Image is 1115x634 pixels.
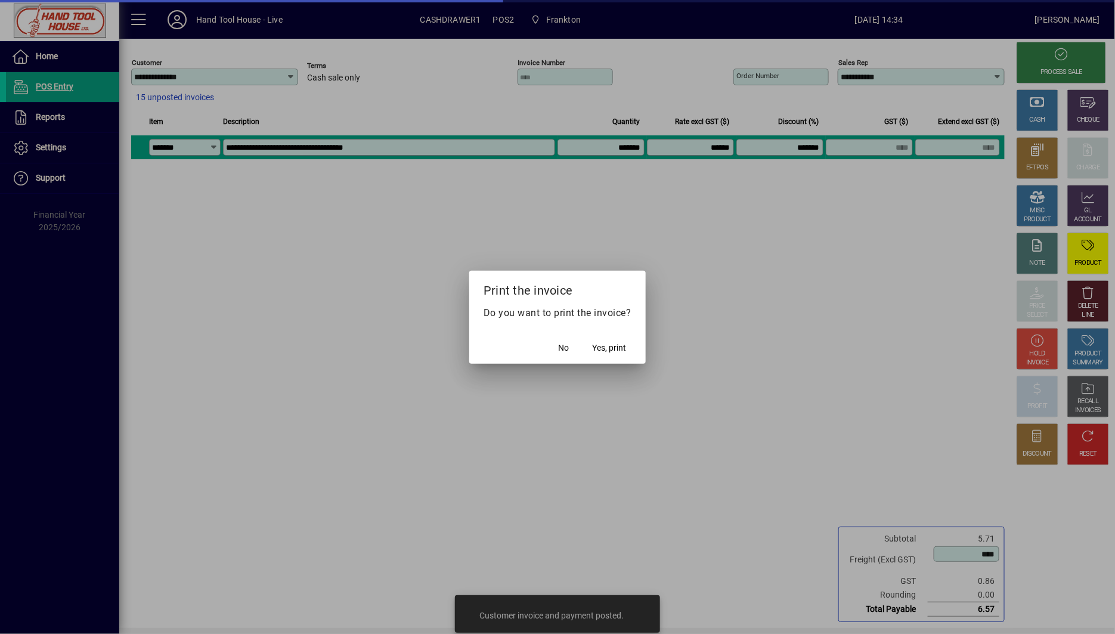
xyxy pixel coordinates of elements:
h2: Print the invoice [469,271,646,305]
span: No [559,342,569,354]
span: Yes, print [593,342,627,354]
button: Yes, print [588,338,631,359]
p: Do you want to print the invoice? [484,306,631,320]
button: No [545,338,583,359]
